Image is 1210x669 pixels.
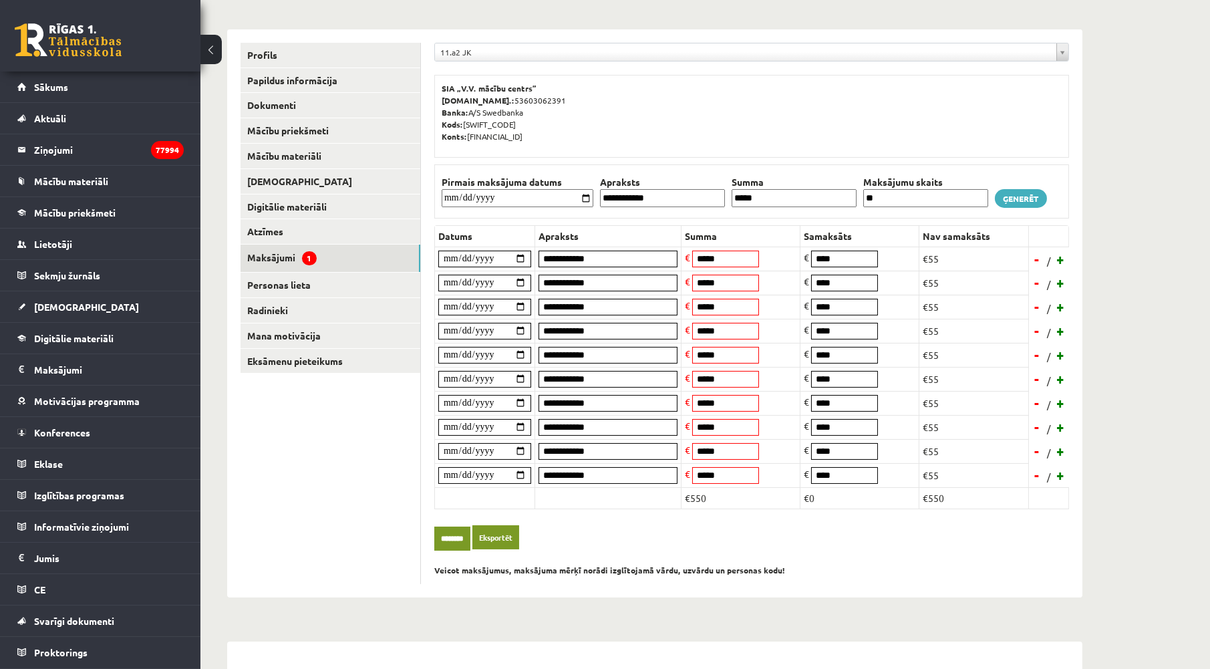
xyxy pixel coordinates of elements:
span: € [685,323,690,336]
td: €0 [800,487,919,509]
a: Jumis [17,543,184,573]
a: + [1054,321,1068,341]
th: Datums [435,225,535,247]
span: Digitālie materiāli [34,332,114,344]
span: € [685,396,690,408]
span: € [804,251,809,263]
a: Svarīgi dokumenti [17,606,184,636]
b: Banka: [442,107,468,118]
span: € [804,444,809,456]
span: / [1046,398,1052,412]
span: € [685,348,690,360]
td: €55 [919,343,1029,367]
a: Digitālie materiāli [17,323,184,354]
td: €55 [919,319,1029,343]
span: € [804,348,809,360]
td: €550 [682,487,800,509]
a: Eksportēt [472,525,519,550]
b: Veicot maksājumus, maksājuma mērķī norādi izglītojamā vārdu, uzvārdu un personas kodu! [434,565,785,575]
a: Informatīvie ziņojumi [17,511,184,542]
span: / [1046,422,1052,436]
a: Personas lieta [241,273,420,297]
span: € [804,372,809,384]
span: Eklase [34,458,63,470]
a: Dokumenti [241,93,420,118]
a: + [1054,249,1068,269]
span: CE [34,583,45,595]
th: Apraksts [535,225,682,247]
b: SIA „V.V. mācību centrs” [442,83,537,94]
a: + [1054,393,1068,413]
a: - [1030,249,1044,269]
a: - [1030,369,1044,389]
span: / [1046,301,1052,315]
a: - [1030,297,1044,317]
b: Konts: [442,131,467,142]
a: Mācību priekšmeti [241,118,420,143]
span: € [685,372,690,384]
td: €55 [919,247,1029,271]
span: € [685,420,690,432]
a: Ziņojumi77994 [17,134,184,165]
a: + [1054,273,1068,293]
a: - [1030,393,1044,413]
span: € [804,468,809,480]
a: Motivācijas programma [17,386,184,416]
a: Rīgas 1. Tālmācības vidusskola [15,23,122,57]
span: [DEMOGRAPHIC_DATA] [34,301,139,313]
span: € [685,444,690,456]
th: Samaksāts [800,225,919,247]
a: CE [17,574,184,605]
a: Mācību materiāli [241,144,420,168]
a: Radinieki [241,298,420,323]
a: Digitālie materiāli [241,194,420,219]
span: € [685,251,690,263]
td: €55 [919,367,1029,391]
span: € [685,299,690,311]
span: Aktuāli [34,112,66,124]
span: € [804,323,809,336]
span: / [1046,277,1052,291]
a: Eklase [17,448,184,479]
td: €55 [919,391,1029,415]
span: € [685,468,690,480]
span: € [804,420,809,432]
a: Sekmju žurnāls [17,260,184,291]
td: €550 [919,487,1029,509]
a: Mācību materiāli [17,166,184,196]
span: / [1046,374,1052,388]
a: [DEMOGRAPHIC_DATA] [17,291,184,322]
span: € [804,396,809,408]
th: Nav samaksāts [919,225,1029,247]
a: Proktorings [17,637,184,668]
a: Profils [241,43,420,68]
a: Maksājumi1 [241,245,420,272]
span: / [1046,325,1052,340]
span: Svarīgi dokumenti [34,615,114,627]
a: Aktuāli [17,103,184,134]
b: Kods: [442,119,463,130]
span: Konferences [34,426,90,438]
a: + [1054,465,1068,485]
legend: Ziņojumi [34,134,184,165]
a: + [1054,369,1068,389]
a: + [1054,417,1068,437]
span: Mācību materiāli [34,175,108,187]
a: Eksāmenu pieteikums [241,349,420,374]
a: + [1054,345,1068,365]
a: Mācību priekšmeti [17,197,184,228]
span: / [1046,470,1052,484]
p: 53603062391 A/S Swedbanka [SWIFT_CODE] [FINANCIAL_ID] [442,82,1062,142]
span: Izglītības programas [34,489,124,501]
span: Sekmju žurnāls [34,269,100,281]
legend: Maksājumi [34,354,184,385]
span: € [804,275,809,287]
span: Proktorings [34,646,88,658]
a: - [1030,417,1044,437]
a: - [1030,465,1044,485]
a: Sākums [17,72,184,102]
span: / [1046,254,1052,268]
span: 1 [302,251,317,265]
a: [DEMOGRAPHIC_DATA] [241,169,420,194]
a: 11.a2 JK [435,43,1068,61]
